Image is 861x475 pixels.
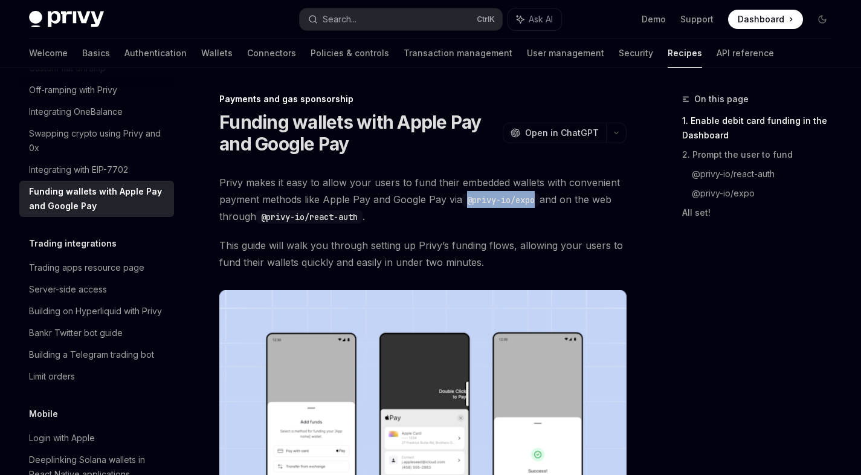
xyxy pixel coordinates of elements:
a: Transaction management [404,39,512,68]
a: User management [527,39,604,68]
div: Swapping crypto using Privy and 0x [29,126,167,155]
button: Toggle dark mode [813,10,832,29]
code: @privy-io/expo [462,193,540,207]
a: Building a Telegram trading bot [19,344,174,366]
div: Off-ramping with Privy [29,83,117,97]
a: All set! [682,203,842,222]
h5: Mobile [29,407,58,421]
a: Support [680,13,714,25]
span: Privy makes it easy to allow your users to fund their embedded wallets with convenient payment me... [219,174,627,225]
div: Integrating with EIP-7702 [29,163,128,177]
a: Demo [642,13,666,25]
a: Connectors [247,39,296,68]
h5: Trading integrations [29,236,117,251]
a: Login with Apple [19,427,174,449]
span: Ask AI [529,13,553,25]
span: Open in ChatGPT [525,127,599,139]
a: 2. Prompt the user to fund [682,145,842,164]
div: Building on Hyperliquid with Privy [29,304,162,318]
div: Building a Telegram trading bot [29,347,154,362]
a: 1. Enable debit card funding in the Dashboard [682,111,842,145]
span: Dashboard [738,13,784,25]
a: Integrating with EIP-7702 [19,159,174,181]
a: @privy-io/expo [692,184,842,203]
a: @privy-io/react-auth [692,164,842,184]
a: Welcome [29,39,68,68]
a: Policies & controls [311,39,389,68]
div: Login with Apple [29,431,95,445]
span: Ctrl K [477,15,495,24]
a: Limit orders [19,366,174,387]
a: Security [619,39,653,68]
a: Dashboard [728,10,803,29]
a: Recipes [668,39,702,68]
a: Integrating OneBalance [19,101,174,123]
a: Server-side access [19,279,174,300]
span: This guide will walk you through setting up Privy’s funding flows, allowing your users to fund th... [219,237,627,271]
a: Funding wallets with Apple Pay and Google Pay [19,181,174,217]
a: Off-ramping with Privy [19,79,174,101]
button: Open in ChatGPT [503,123,606,143]
button: Ask AI [508,8,561,30]
div: Limit orders [29,369,75,384]
a: Wallets [201,39,233,68]
img: dark logo [29,11,104,28]
div: Funding wallets with Apple Pay and Google Pay [29,184,167,213]
div: Server-side access [29,282,107,297]
a: API reference [717,39,774,68]
div: Bankr Twitter bot guide [29,326,123,340]
code: @privy-io/react-auth [256,210,363,224]
a: Building on Hyperliquid with Privy [19,300,174,322]
a: Authentication [124,39,187,68]
div: Trading apps resource page [29,260,144,275]
a: Bankr Twitter bot guide [19,322,174,344]
a: Trading apps resource page [19,257,174,279]
h1: Funding wallets with Apple Pay and Google Pay [219,111,498,155]
div: Integrating OneBalance [29,105,123,119]
div: Search... [323,12,356,27]
span: On this page [694,92,749,106]
a: Basics [82,39,110,68]
div: Payments and gas sponsorship [219,93,627,105]
button: Search...CtrlK [300,8,501,30]
a: Swapping crypto using Privy and 0x [19,123,174,159]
